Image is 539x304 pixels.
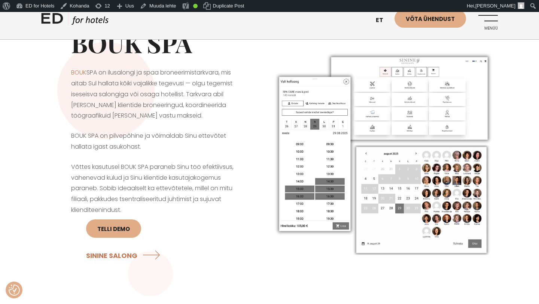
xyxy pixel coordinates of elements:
[9,285,20,296] img: Revisit consent button
[71,67,240,121] p: SPA on ilusalongi ja spaa broneerimistarkvara, mis aitab Sul hallata kõiki vajalikke tegevusi — o...
[41,11,109,30] a: ED HOTELS
[477,9,498,30] a: Menüü
[269,48,498,259] img: ilusalongi ja spaa broneerimistarkvara
[86,245,164,265] a: SININE SALONG
[475,3,515,9] span: [PERSON_NAME]
[477,26,498,31] span: Menüü
[71,68,86,77] a: BOUK
[372,11,395,30] a: et
[193,4,198,8] div: Good
[9,285,20,296] button: Nõusolekueelistused
[71,162,240,269] p: Võttes kasutusel BOUK SPA paraneb Sinu töö efektiivsus, vähenevad kulud ja Sinu klientide kasutaj...
[86,219,141,238] a: Telli DEMO
[395,9,466,28] a: Võta ühendust
[71,28,240,58] h1: BOUK SPA
[71,131,240,152] p: BOUK SPA on pilvepõhine ja võimaldab Sinu ettevõtet hallata igast asukohast.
